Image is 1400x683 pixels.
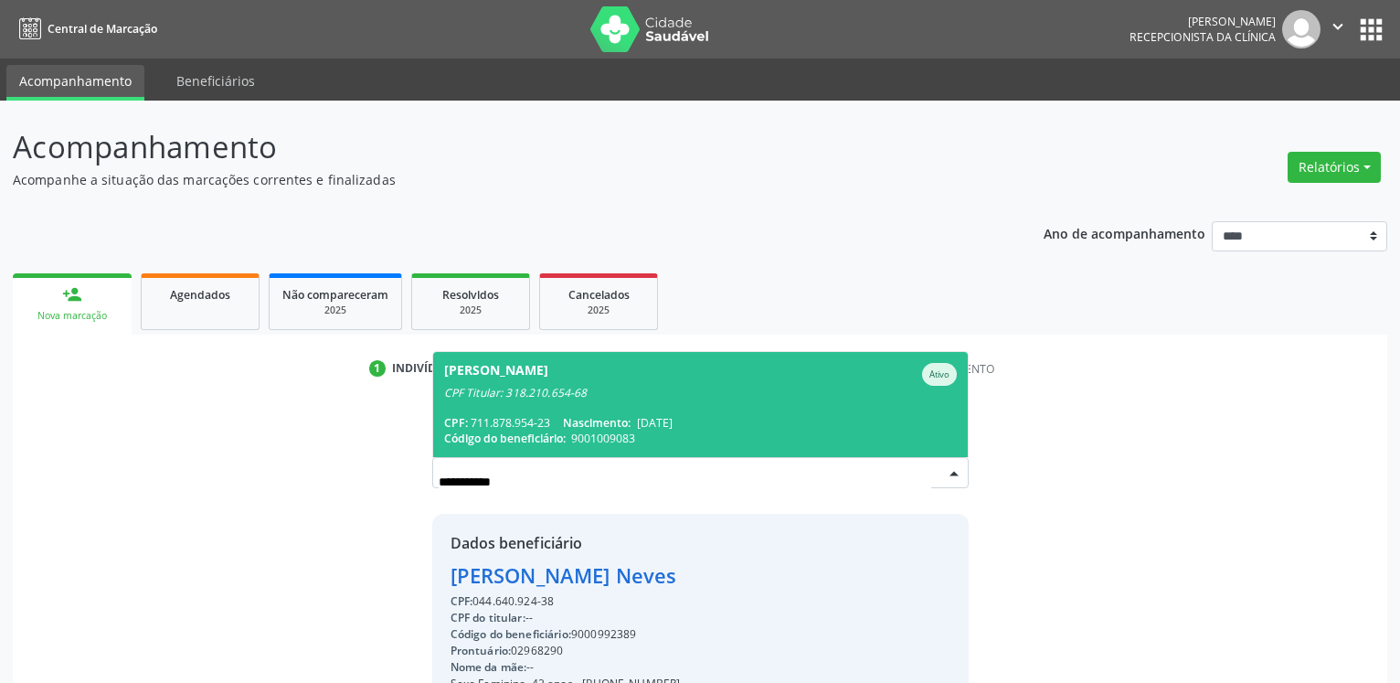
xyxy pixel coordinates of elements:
[425,304,516,317] div: 2025
[553,304,644,317] div: 2025
[442,287,499,303] span: Resolvidos
[1044,221,1205,244] p: Ano de acompanhamento
[170,287,230,303] span: Agendados
[13,124,975,170] p: Acompanhamento
[1288,152,1381,183] button: Relatórios
[451,659,833,676] div: --
[6,65,144,101] a: Acompanhamento
[444,363,548,386] div: [PERSON_NAME]
[62,284,82,304] div: person_add
[451,560,833,591] div: [PERSON_NAME] Neves
[451,610,833,626] div: --
[1355,14,1387,46] button: apps
[392,360,453,377] div: Indivíduo
[444,415,468,431] span: CPF:
[13,170,975,189] p: Acompanhe a situação das marcações correntes e finalizadas
[13,14,157,44] a: Central de Marcação
[444,431,566,446] span: Código do beneficiário:
[568,287,630,303] span: Cancelados
[444,415,957,431] div: 711.878.954-23
[451,643,833,659] div: 02968290
[451,659,527,675] span: Nome da mãe:
[1130,29,1276,45] span: Recepcionista da clínica
[1282,10,1320,48] img: img
[571,431,635,446] span: 9001009083
[1320,10,1355,48] button: 
[451,532,833,554] div: Dados beneficiário
[369,360,386,377] div: 1
[282,287,388,303] span: Não compareceram
[451,626,833,643] div: 9000992389
[1130,14,1276,29] div: [PERSON_NAME]
[444,386,957,400] div: CPF Titular: 318.210.654-68
[451,626,571,642] span: Código do beneficiário:
[48,21,157,37] span: Central de Marcação
[451,610,525,625] span: CPF do titular:
[1328,16,1348,37] i: 
[451,593,833,610] div: 044.640.924-38
[637,415,673,431] span: [DATE]
[282,304,388,317] div: 2025
[26,309,119,323] div: Nova marcação
[563,415,631,431] span: Nascimento:
[451,593,473,609] span: CPF:
[164,65,268,97] a: Beneficiários
[451,643,512,658] span: Prontuário:
[929,368,949,380] small: Ativo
